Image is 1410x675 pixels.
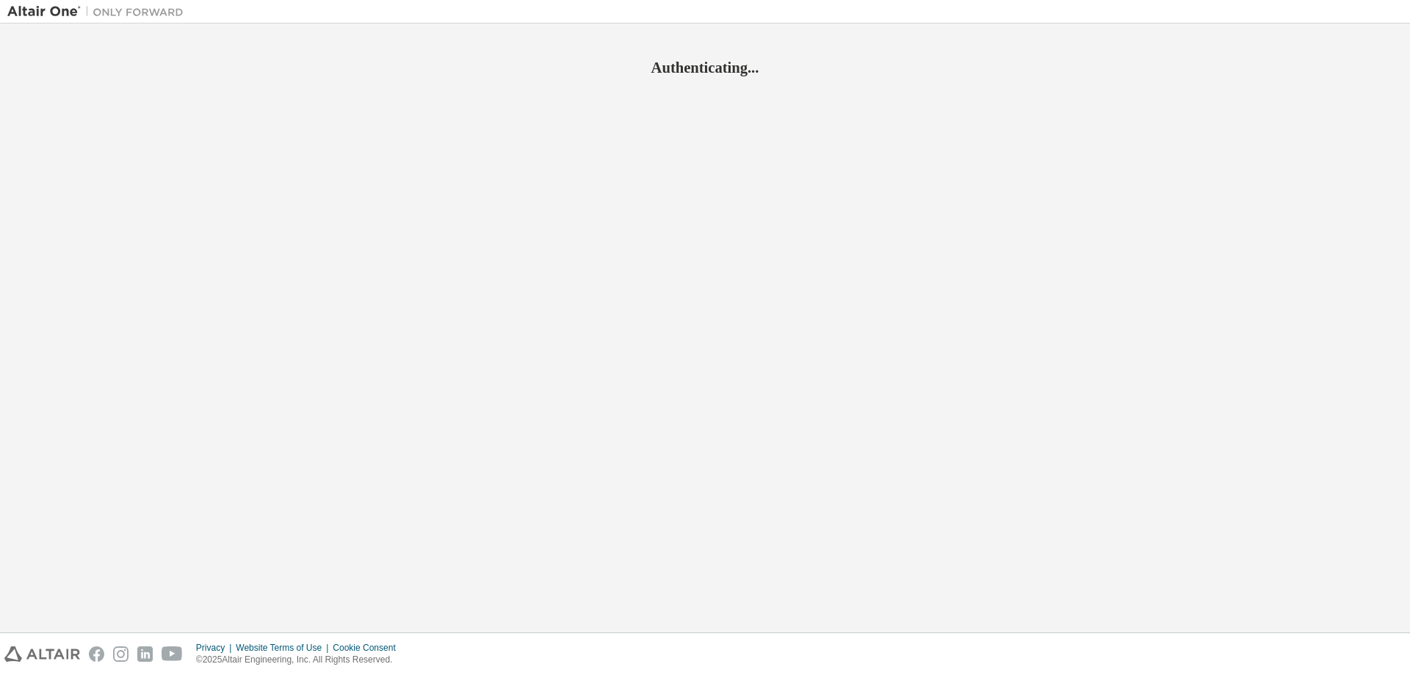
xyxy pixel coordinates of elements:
[236,642,333,654] div: Website Terms of Use
[333,642,404,654] div: Cookie Consent
[7,4,191,19] img: Altair One
[113,646,129,662] img: instagram.svg
[196,642,236,654] div: Privacy
[7,58,1403,77] h2: Authenticating...
[4,646,80,662] img: altair_logo.svg
[89,646,104,662] img: facebook.svg
[137,646,153,662] img: linkedin.svg
[196,654,405,666] p: © 2025 Altair Engineering, Inc. All Rights Reserved.
[162,646,183,662] img: youtube.svg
